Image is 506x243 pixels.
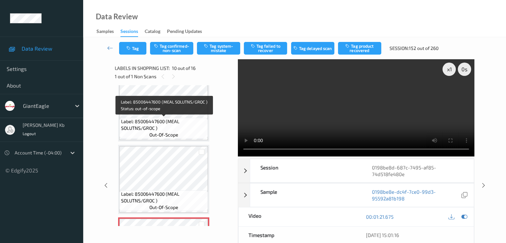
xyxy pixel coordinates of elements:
a: Sessions [120,27,145,37]
a: 0198be8e-dc4f-7ce0-99d3-95592a81b198 [372,188,460,202]
button: Tag delayed scan [291,42,334,55]
span: out-of-scope [149,131,178,138]
span: Label: 85006447600 (MEAL SOLUTNS/GROC ) [121,118,206,131]
div: Pending Updates [167,28,202,36]
span: Labels in shopping list: [115,65,170,72]
span: Label: 85006447600 (MEAL SOLUTNS/GROC ) [121,191,206,204]
span: 152 out of 260 [409,45,438,52]
div: Sample0198be8e-dc4f-7ce0-99d3-95592a81b198 [238,183,474,207]
a: Catalog [145,27,167,36]
div: x 1 [442,63,456,76]
span: out-of-scope [149,204,178,211]
a: Pending Updates [167,27,209,36]
div: Sessions [120,28,138,37]
div: Sample [250,183,362,207]
div: Samples [96,28,114,36]
span: 10 out of 16 [172,65,196,72]
div: Session0198be8d-687c-7495-af85-74d518fe480e [238,159,474,183]
a: Samples [96,27,120,36]
div: [DATE] 15:01:16 [366,232,464,238]
div: 0198be8d-687c-7495-af85-74d518fe480e [362,159,474,182]
div: 0 s [458,63,471,76]
div: Video [239,207,356,226]
div: Data Review [96,13,138,20]
button: Tag system-mistake [197,42,240,55]
button: Tag failed to recover [244,42,287,55]
div: 1 out of 1 Non Scans [115,72,233,81]
button: Tag [119,42,146,55]
button: Tag confirmed-non-scan [150,42,193,55]
div: Session [250,159,362,182]
a: 00:01:21.675 [366,213,394,220]
div: Catalog [145,28,160,36]
button: Tag product recovered [338,42,381,55]
span: Session: [390,45,409,52]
